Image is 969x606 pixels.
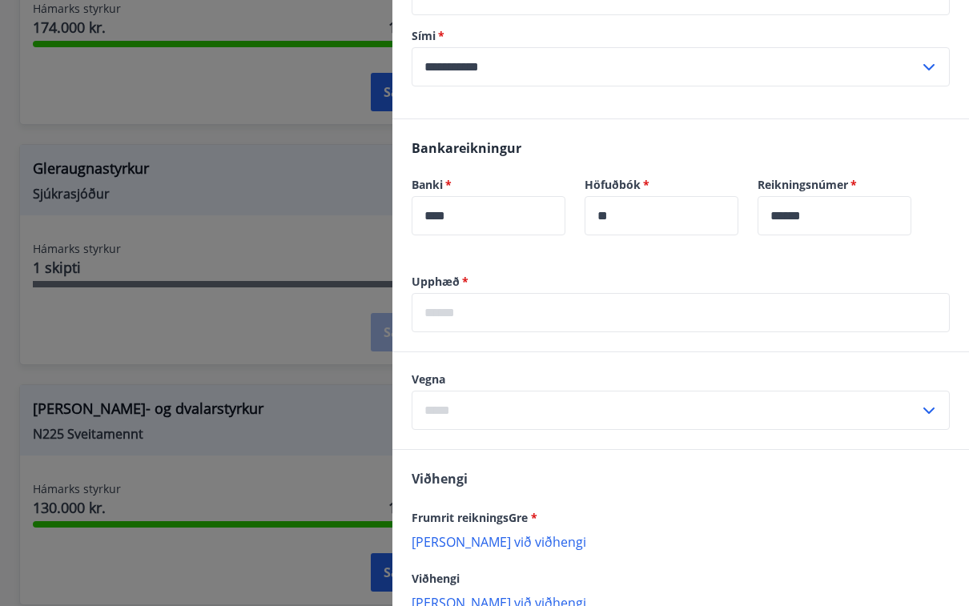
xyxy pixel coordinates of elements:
span: Bankareikningur [412,139,521,157]
span: Viðhengi [412,470,468,488]
label: Vegna [412,371,950,387]
p: [PERSON_NAME] við viðhengi [412,533,950,549]
label: Sími [412,28,950,44]
label: Upphæð [412,274,950,290]
label: Banki [412,177,565,193]
span: Viðhengi [412,571,460,586]
label: Höfuðbók [585,177,738,193]
span: Frumrit reikningsGre [412,510,537,525]
label: Reikningsnúmer [758,177,911,193]
div: Upphæð [412,293,950,332]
